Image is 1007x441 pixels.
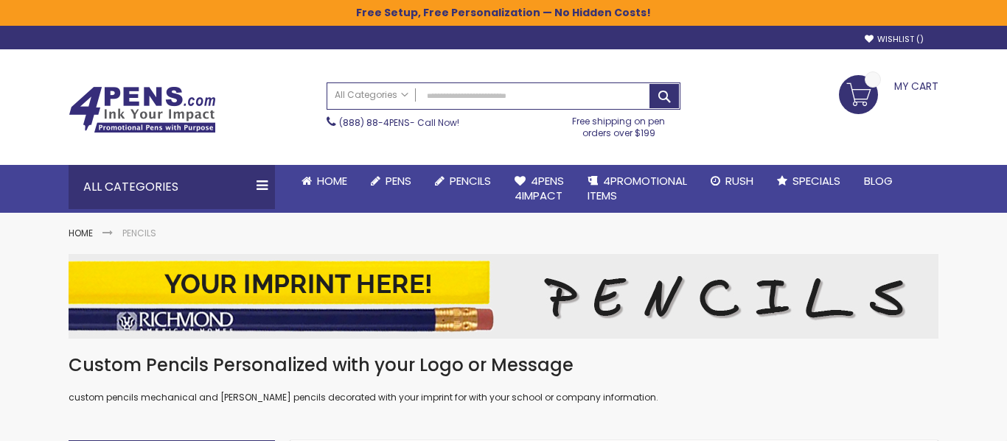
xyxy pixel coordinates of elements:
span: All Categories [335,89,408,101]
a: Specials [765,165,852,197]
a: (888) 88-4PENS [339,116,410,129]
span: 4PROMOTIONAL ITEMS [588,173,687,203]
span: Pencils [450,173,491,188]
strong: Pencils [122,227,156,239]
div: custom pencils mechanical and [PERSON_NAME] pencils decorated with your imprint for with your sch... [69,353,938,404]
img: 4Pens Custom Pens and Promotional Products [69,86,216,133]
h1: Custom Pencils Personalized with your Logo or Message [69,353,938,377]
a: All Categories [327,83,416,107]
span: 4Pens 4impact [515,173,564,203]
a: Pens [359,165,423,197]
div: All Categories [69,165,275,209]
a: 4PROMOTIONALITEMS [576,165,699,213]
a: Blog [852,165,905,197]
img: Pencils [69,254,938,339]
span: Rush [725,173,753,188]
a: Rush [699,165,765,197]
span: - Call Now! [339,116,459,129]
a: Home [69,227,93,239]
a: Pencils [423,165,503,197]
span: Specials [792,173,840,188]
a: Wishlist [865,34,924,45]
a: Home [290,165,359,197]
span: Home [317,173,347,188]
a: 4Pens4impact [503,165,576,213]
div: Free shipping on pen orders over $199 [557,110,681,139]
span: Blog [864,173,893,188]
span: Pens [386,173,411,188]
